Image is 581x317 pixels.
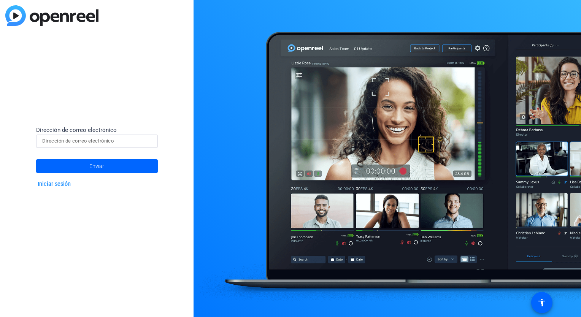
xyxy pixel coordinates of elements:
[5,5,98,26] img: blue-gradient.svg
[36,127,117,133] span: Dirección de correo electrónico
[36,159,158,173] button: Enviar
[537,298,546,307] mat-icon: accessibility
[42,136,152,146] input: Dirección de correo electrónico
[89,157,104,176] span: Enviar
[38,181,71,187] a: Iniciar sesión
